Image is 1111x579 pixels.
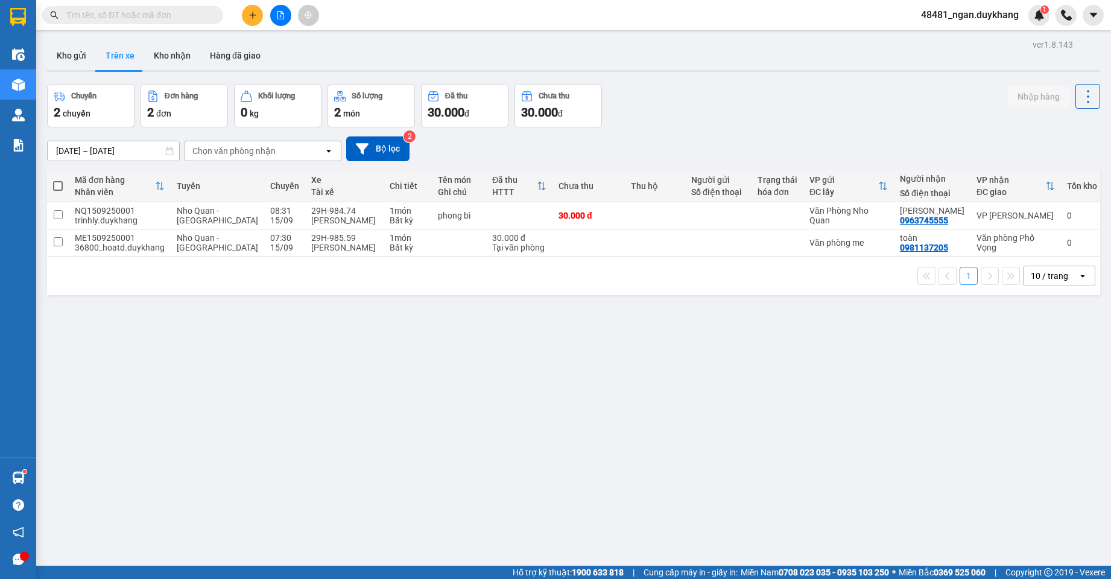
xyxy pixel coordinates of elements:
[23,470,27,473] sup: 1
[1008,86,1069,107] button: Nhập hàng
[75,233,165,243] div: ME1509250001
[900,243,948,252] div: 0981137205
[241,105,247,120] span: 0
[976,175,1045,185] div: VP nhận
[242,5,263,26] button: plus
[390,206,426,216] div: 1 món
[13,554,24,565] span: message
[75,216,165,225] div: trinhly.duykhang
[438,175,480,185] div: Tên món
[900,188,964,198] div: Số điện thoại
[250,109,259,118] span: kg
[492,243,546,252] div: Tại văn phòng
[631,181,679,191] div: Thu hộ
[311,187,378,197] div: Tài xế
[47,84,135,127] button: Chuyến2chuyến
[270,243,299,252] div: 15/09
[311,206,378,216] div: 29H-984.74
[48,141,179,161] input: Select a date range.
[514,84,602,127] button: Chưa thu30.000đ
[13,499,24,511] span: question-circle
[13,526,24,538] span: notification
[539,92,569,100] div: Chưa thu
[270,181,299,191] div: Chuyến
[69,170,171,202] th: Toggle SortBy
[270,216,299,225] div: 15/09
[1067,181,1097,191] div: Tồn kho
[559,211,619,220] div: 30.000 đ
[200,41,270,70] button: Hàng đã giao
[177,233,258,252] span: Nho Quan - [GEOGRAPHIC_DATA]
[12,472,25,484] img: warehouse-icon
[809,187,878,197] div: ĐC lấy
[63,109,90,118] span: chuyến
[960,267,978,285] button: 1
[276,11,285,19] span: file-add
[1044,568,1052,577] span: copyright
[165,92,198,100] div: Đơn hàng
[644,566,738,579] span: Cung cấp máy in - giấy in:
[691,175,745,185] div: Người gửi
[12,139,25,152] img: solution-icon
[54,105,60,120] span: 2
[1042,5,1046,14] span: 1
[1078,271,1087,281] svg: open
[1067,211,1097,220] div: 0
[177,206,258,225] span: Nho Quan - [GEOGRAPHIC_DATA]
[177,181,258,191] div: Tuyến
[492,187,537,197] div: HTTT
[144,41,200,70] button: Kho nhận
[1033,38,1073,51] div: ver 1.8.143
[633,566,635,579] span: |
[270,5,291,26] button: file-add
[809,175,878,185] div: VP gửi
[311,216,378,225] div: [PERSON_NAME]
[1031,270,1068,282] div: 10 / trang
[147,105,154,120] span: 2
[234,84,321,127] button: Khối lượng0kg
[1088,10,1099,21] span: caret-down
[390,233,426,243] div: 1 món
[758,175,797,185] div: Trạng thái
[192,145,276,157] div: Chọn văn phòng nhận
[298,5,319,26] button: aim
[1067,238,1097,248] div: 0
[741,566,889,579] span: Miền Nam
[71,92,97,100] div: Chuyến
[779,568,889,577] strong: 0708 023 035 - 0935 103 250
[311,233,378,243] div: 29H-985.59
[900,233,964,243] div: toàn
[10,8,26,26] img: logo-vxr
[809,206,888,225] div: Văn Phòng Nho Quan
[911,7,1028,22] span: 48481_ngan.duykhang
[334,105,341,120] span: 2
[12,109,25,121] img: warehouse-icon
[438,187,480,197] div: Ghi chú
[311,175,378,185] div: Xe
[934,568,986,577] strong: 0369 525 060
[976,187,1045,197] div: ĐC giao
[270,233,299,243] div: 07:30
[311,243,378,252] div: [PERSON_NAME]
[976,233,1055,252] div: Văn phòng Phố Vọng
[75,243,165,252] div: 36800_hoatd.duykhang
[12,78,25,91] img: warehouse-icon
[421,84,508,127] button: Đã thu30.000đ
[390,216,426,225] div: Bất kỳ
[75,206,165,216] div: NQ1509250001
[390,243,426,252] div: Bất kỳ
[803,170,894,202] th: Toggle SortBy
[892,570,896,575] span: ⚪️
[324,146,334,156] svg: open
[900,174,964,184] div: Người nhận
[75,175,155,185] div: Mã đơn hàng
[304,11,312,19] span: aim
[691,187,745,197] div: Số điện thoại
[66,8,209,22] input: Tìm tên, số ĐT hoặc mã đơn
[343,109,360,118] span: món
[572,568,624,577] strong: 1900 633 818
[900,206,964,216] div: phạm thinh
[558,109,563,118] span: đ
[270,206,299,216] div: 08:31
[12,48,25,61] img: warehouse-icon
